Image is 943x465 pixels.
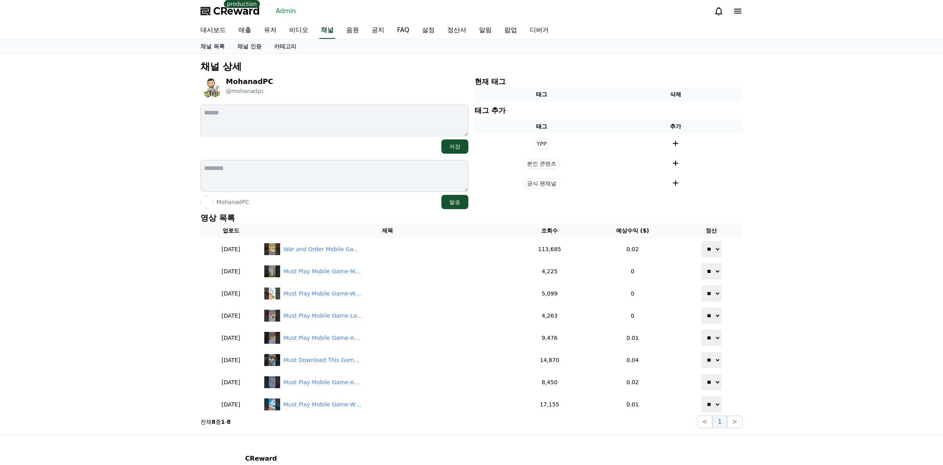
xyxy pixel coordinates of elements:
[264,265,511,277] a: Must Play Mobile Game-Monster Survivors!😱 #shorts #gamereviews Must Play Mobile Game-Monster Surv...
[514,393,585,415] td: 17,155
[200,393,261,415] td: [DATE]
[226,76,273,87] p: MohanadPC
[283,22,315,39] a: 비디오
[283,356,363,364] div: Must Download This Game-Age Of Apes!🙉 #shorts #gamereviews
[283,312,363,320] div: Must Play Mobile Game-Last Z Survivor!😱 #shorts #gamereviews
[194,39,231,53] a: 채널 목록
[283,400,363,409] div: Must Play Mobile Game-Whiteout Survival!🤩 #shorts #gamereviews
[523,178,560,189] span: 공식 팬채널
[261,223,514,238] th: 제목
[200,238,261,260] td: [DATE]
[416,22,441,39] a: 설정
[475,119,609,134] th: 태그
[514,223,585,238] th: 조회수
[473,22,498,39] a: 알림
[264,310,280,322] img: Must Play Mobile Game-Last Z Survivor!😱 #shorts #gamereviews
[585,282,680,305] td: 0
[283,245,363,253] div: War and Order Mobile Game!🤩 #shorts #gamereviews
[523,22,555,39] a: 디버거
[232,22,258,39] a: 매출
[264,288,280,299] img: Must Play Mobile Game-Whiteout Survival!🤩 #shorts #gamereviews
[264,310,511,322] a: Must Play Mobile Game-Last Z Survivor!😱 #shorts #gamereviews Must Play Mobile Game-Last Z Survivo...
[264,332,280,344] img: Must Play Mobile Game-Age Of Origins!😱 #shorts #gamereviews
[227,419,231,425] strong: 8
[264,376,280,388] img: Must Play Mobile Game-Age Of Origins!😱 #shorts #gamereviews
[441,22,473,39] a: 정산서
[221,419,225,425] strong: 1
[264,243,511,255] a: War and Order Mobile Game!🤩 #shorts #gamereviews War and Order Mobile Game!🤩 #shorts #gamereviews
[264,398,280,410] img: Must Play Mobile Game-Whiteout Survival!🤩 #shorts #gamereviews
[273,5,299,17] a: Admin
[340,22,365,39] a: 음원
[514,238,585,260] td: 113,685
[319,22,335,39] a: 채널
[194,22,232,39] a: 대시보드
[226,87,273,95] p: @mohanadpc
[200,305,261,327] td: [DATE]
[514,349,585,371] td: 14,870
[514,327,585,349] td: 9,476
[200,282,261,305] td: [DATE]
[200,76,223,98] img: MohanadPC
[212,419,216,425] strong: 8
[216,198,249,206] p: MohanadPC
[514,260,585,282] td: 4,225
[475,105,506,116] p: 태그 추가
[264,288,511,299] a: Must Play Mobile Game-Whiteout Survival!🤩 #shorts #gamereviews Must Play Mobile Game-Whiteout Sur...
[585,327,680,349] td: 0.01
[264,398,511,410] a: Must Play Mobile Game-Whiteout Survival!🤩 #shorts #gamereviews Must Play Mobile Game-Whiteout Sur...
[283,267,363,276] div: Must Play Mobile Game-Monster Survivors!😱 #shorts #gamereviews
[264,265,280,277] img: Must Play Mobile Game-Monster Survivors!😱 #shorts #gamereviews
[585,305,680,327] td: 0
[264,243,280,255] img: War and Order Mobile Game!🤩 #shorts #gamereviews
[231,39,268,53] a: 채널 인증
[200,349,261,371] td: [DATE]
[441,195,468,209] button: 발송
[391,22,416,39] a: FAQ
[200,418,231,426] p: 전체 중 -
[680,223,743,238] th: 정산
[585,349,680,371] td: 0.04
[200,223,261,238] th: 업로드
[200,5,260,17] a: CReward
[283,290,363,298] div: Must Play Mobile Game-Whiteout Survival!🤩 #shorts #gamereviews
[585,223,680,238] th: 예상수익 ($)
[475,87,609,102] th: 태그
[200,260,261,282] td: [DATE]
[498,22,523,39] a: 팝업
[609,87,743,102] th: 삭제
[200,371,261,393] td: [DATE]
[283,378,363,387] div: Must Play Mobile Game-Age Of Origins!😱 #shorts #gamereviews
[523,158,560,169] span: 본인 콘텐츠
[200,196,213,208] img: MohanadPC
[264,376,511,388] a: Must Play Mobile Game-Age Of Origins!😱 #shorts #gamereviews Must Play Mobile Game-Age Of Origins!...
[258,22,283,39] a: 유저
[268,39,303,53] a: 카테고리
[585,260,680,282] td: 0
[365,22,391,39] a: 공지
[514,282,585,305] td: 5,099
[712,415,727,428] button: 1
[213,5,260,17] span: CReward
[609,119,743,134] th: 추가
[514,305,585,327] td: 4,263
[697,415,712,428] button: <
[441,139,468,154] button: 저장
[200,212,743,223] p: 영상 목록
[264,332,511,344] a: Must Play Mobile Game-Age Of Origins!😱 #shorts #gamereviews Must Play Mobile Game-Age Of Origins!...
[200,327,261,349] td: [DATE]
[264,354,511,366] a: Must Download This Game-Age Of Apes!🙉 #shorts #gamereviews Must Download This Game-Age Of Apes!🙉 ...
[585,238,680,260] td: 0.02
[585,371,680,393] td: 0.02
[585,393,680,415] td: 0.01
[475,76,743,87] p: 현재 태그
[533,139,550,149] span: YPP
[264,354,280,366] img: Must Download This Game-Age Of Apes!🙉 #shorts #gamereviews
[200,60,743,73] p: 채널 상세
[514,371,585,393] td: 8,450
[245,454,384,463] p: CReward
[283,334,363,342] div: Must Play Mobile Game-Age Of Origins!😱 #shorts #gamereviews
[727,415,743,428] button: >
